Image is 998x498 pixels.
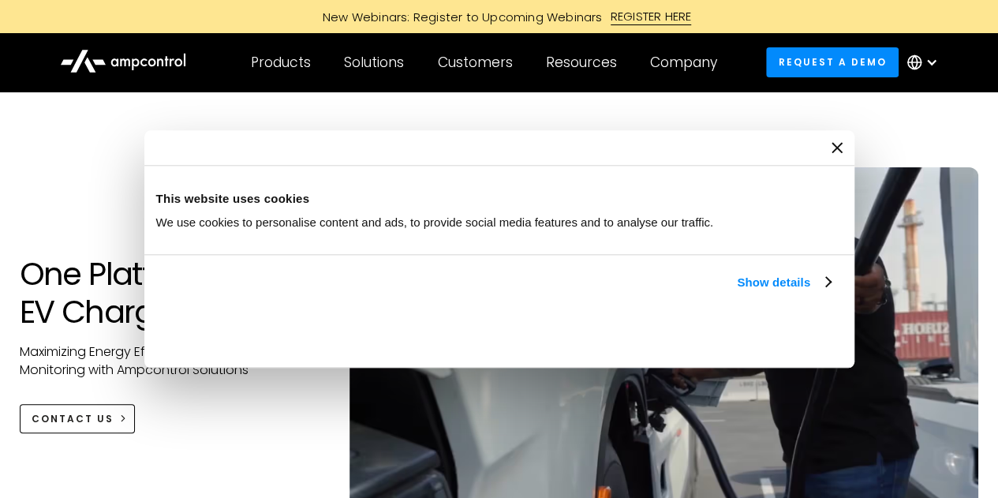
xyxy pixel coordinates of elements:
[766,47,899,77] a: Request a demo
[32,412,114,426] div: CONTACT US
[611,8,692,25] div: REGISTER HERE
[438,54,513,71] div: Customers
[144,8,854,25] a: New Webinars: Register to Upcoming WebinarsREGISTER HERE
[20,343,319,379] p: Maximizing Energy Efficiency, Uptime, and 24/7 Monitoring with Ampcontrol Solutions
[650,54,717,71] div: Company
[546,54,617,71] div: Resources
[251,54,311,71] div: Products
[20,255,319,331] h1: One Platform for EV Charging Hubs
[156,189,843,208] div: This website uses cookies
[344,54,404,71] div: Solutions
[610,309,836,355] button: Okay
[307,9,611,25] div: New Webinars: Register to Upcoming Webinars
[737,273,830,292] a: Show details
[832,142,843,153] button: Close banner
[156,215,714,229] span: We use cookies to personalise content and ads, to provide social media features and to analyse ou...
[20,404,136,433] a: CONTACT US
